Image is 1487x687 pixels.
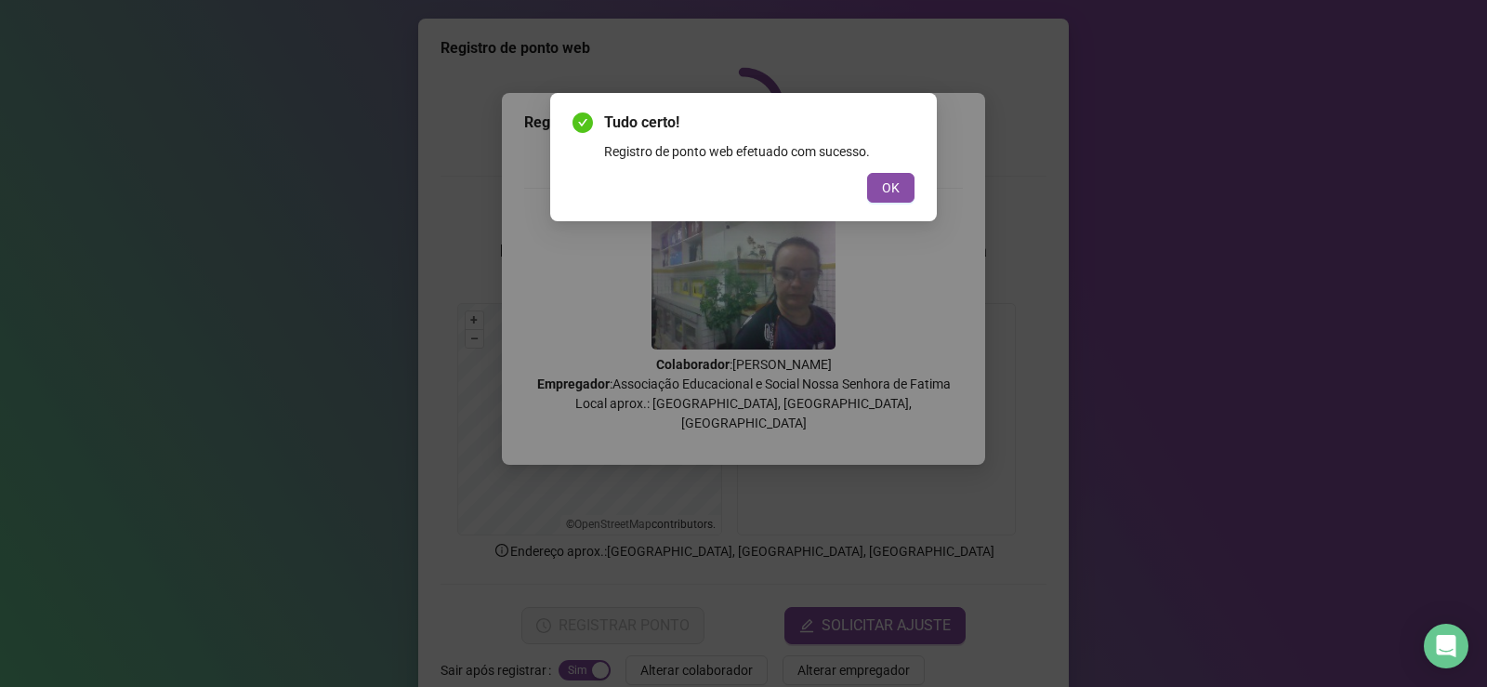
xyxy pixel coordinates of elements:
div: Registro de ponto web efetuado com sucesso. [604,141,915,162]
span: check-circle [572,112,593,133]
span: Tudo certo! [604,112,915,134]
div: Open Intercom Messenger [1424,624,1468,668]
span: OK [882,178,900,198]
button: OK [867,173,915,203]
